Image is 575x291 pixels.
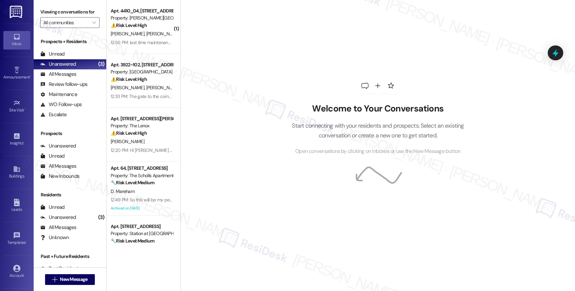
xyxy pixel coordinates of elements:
[111,68,173,75] div: Property: [GEOGRAPHIC_DATA]
[45,274,95,285] button: New Message
[111,172,173,179] div: Property: The Scholls Apartments
[26,239,27,244] span: •
[23,140,24,144] span: •
[111,230,173,237] div: Property: Station at [GEOGRAPHIC_DATA]
[111,180,154,186] strong: 🔧 Risk Level: Medium
[111,61,173,68] div: Apt. 3922~102, [STREET_ADDRESS]
[3,197,30,215] a: Leads
[40,61,76,68] div: Unanswered
[111,197,326,203] div: 12:49 PM: So this will be my permanent parking spot or are we still waiting for the parking permi...
[52,277,57,282] i: 
[111,7,173,14] div: Apt. 4410_04, [STREET_ADDRESS]
[40,81,87,88] div: Review follow-ups
[40,214,76,221] div: Unanswered
[111,85,146,91] span: [PERSON_NAME]
[111,14,173,22] div: Property: [PERSON_NAME][GEOGRAPHIC_DATA][PERSON_NAME]
[43,17,89,28] input: All communities
[30,74,31,78] span: •
[40,142,76,150] div: Unanswered
[97,212,106,223] div: (3)
[111,122,173,129] div: Property: The Lenox
[3,130,30,149] a: Insights •
[34,191,106,198] div: Residents
[34,253,106,260] div: Past + Future Residents
[3,31,30,49] a: Inbox
[3,230,30,248] a: Templates •
[146,85,180,91] span: [PERSON_NAME]
[40,71,76,78] div: All Messages
[111,93,339,99] div: 12:33 PM: The gate to the complex hasn't worked half the time homeless been coming in n out they ...
[111,76,147,82] strong: ⚠️ Risk Level: High
[111,147,232,153] div: 12:20 PM: Hi [PERSON_NAME] wanted to check back in on this
[97,59,106,69] div: (3)
[40,265,81,272] div: Past Residents
[40,224,76,231] div: All Messages
[282,121,474,140] p: Start connecting with your residents and prospects. Select an existing conversation or create a n...
[110,204,174,213] div: Archived on [DATE]
[111,31,146,37] span: [PERSON_NAME]
[40,173,79,180] div: New Inbounds
[40,163,76,170] div: All Messages
[40,51,65,58] div: Unread
[24,107,25,111] span: •
[3,97,30,116] a: Site Visit •
[40,153,65,160] div: Unread
[111,130,147,136] strong: ⚠️ Risk Level: High
[40,91,77,98] div: Maintenance
[34,130,106,137] div: Prospects
[111,223,173,230] div: Apt. [STREET_ADDRESS]
[282,103,474,114] h2: Welcome to Your Conversations
[111,22,147,28] strong: ⚠️ Risk Level: High
[111,115,173,122] div: Apt. [STREET_ADDRESS][PERSON_NAME]
[60,276,87,283] span: New Message
[40,111,67,118] div: Escalate
[111,39,392,45] div: 12:56 PM: last time maintenance came and replaced the shower. I believe it wasn't installed prope...
[3,163,30,182] a: Buildings
[40,7,100,17] label: Viewing conversations for
[10,6,24,18] img: ResiDesk Logo
[111,188,135,194] span: D. Mareham
[111,238,154,244] strong: 🔧 Risk Level: Medium
[295,147,460,156] span: Open conversations by clicking on inboxes or use the New Message button
[40,234,69,241] div: Unknown
[111,165,173,172] div: Apt. 64, [STREET_ADDRESS]
[146,31,180,37] span: [PERSON_NAME]
[40,101,82,108] div: WO Follow-ups
[111,138,144,144] span: [PERSON_NAME]
[92,20,96,25] i: 
[3,263,30,281] a: Account
[40,204,65,211] div: Unread
[34,38,106,45] div: Prospects + Residents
